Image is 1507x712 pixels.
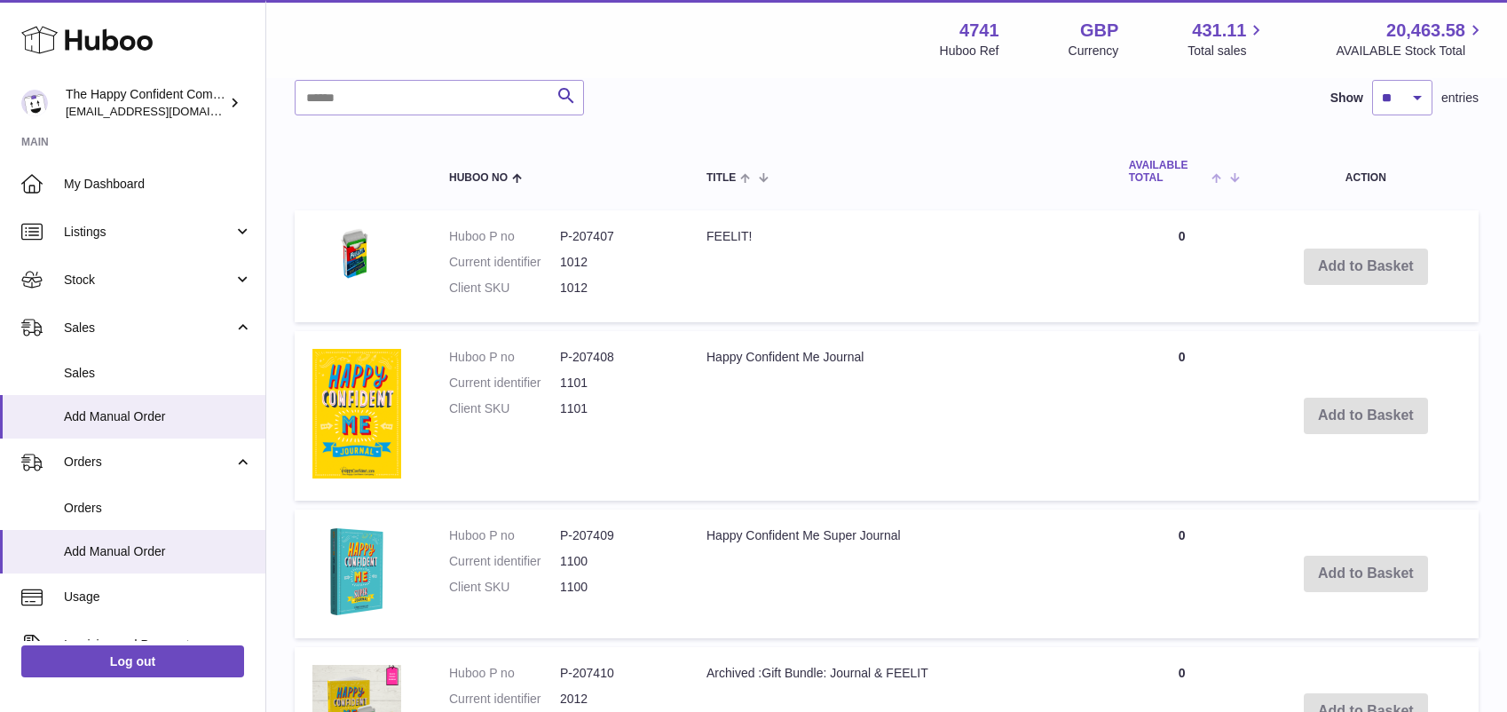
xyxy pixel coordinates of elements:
[449,349,560,366] dt: Huboo P no
[64,543,252,560] span: Add Manual Order
[706,172,736,184] span: Title
[449,527,560,544] dt: Huboo P no
[449,400,560,417] dt: Client SKU
[560,254,671,271] dd: 1012
[1336,43,1486,59] span: AVAILABLE Stock Total
[21,90,48,116] img: contact@happyconfident.com
[64,224,233,241] span: Listings
[689,210,1111,323] td: FEELIT!
[560,579,671,596] dd: 1100
[449,691,560,708] dt: Current identifier
[1187,19,1266,59] a: 431.11 Total sales
[689,331,1111,501] td: Happy Confident Me Journal
[940,43,999,59] div: Huboo Ref
[560,280,671,297] dd: 1012
[449,375,560,392] dt: Current identifier
[1111,510,1253,638] td: 0
[1386,19,1465,43] span: 20,463.58
[1069,43,1119,59] div: Currency
[64,454,233,471] span: Orders
[312,527,401,616] img: Happy Confident Me Super Journal
[64,589,252,605] span: Usage
[560,527,671,544] dd: P-207409
[1336,19,1486,59] a: 20,463.58 AVAILABLE Stock Total
[64,176,252,193] span: My Dashboard
[66,86,225,120] div: The Happy Confident Company
[64,320,233,336] span: Sales
[1111,331,1253,501] td: 0
[449,553,560,570] dt: Current identifier
[312,228,401,281] img: FEELIT!
[1129,160,1208,183] span: AVAILABLE Total
[959,19,999,43] strong: 4741
[312,349,401,479] img: Happy Confident Me Journal
[449,280,560,297] dt: Client SKU
[560,691,671,708] dd: 2012
[1441,90,1479,107] span: entries
[449,665,560,682] dt: Huboo P no
[560,665,671,682] dd: P-207410
[64,272,233,289] span: Stock
[689,510,1111,638] td: Happy Confident Me Super Journal
[560,349,671,366] dd: P-207408
[1330,90,1363,107] label: Show
[66,104,261,118] span: [EMAIL_ADDRESS][DOMAIN_NAME]
[1253,142,1479,201] th: Action
[21,645,244,677] a: Log out
[449,172,508,184] span: Huboo no
[1192,19,1246,43] span: 431.11
[64,637,233,653] span: Invoicing and Payments
[449,254,560,271] dt: Current identifier
[560,375,671,392] dd: 1101
[1187,43,1266,59] span: Total sales
[560,400,671,417] dd: 1101
[64,365,252,382] span: Sales
[449,579,560,596] dt: Client SKU
[1080,19,1118,43] strong: GBP
[64,500,252,517] span: Orders
[449,228,560,245] dt: Huboo P no
[560,228,671,245] dd: P-207407
[560,553,671,570] dd: 1100
[64,408,252,425] span: Add Manual Order
[1111,210,1253,323] td: 0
